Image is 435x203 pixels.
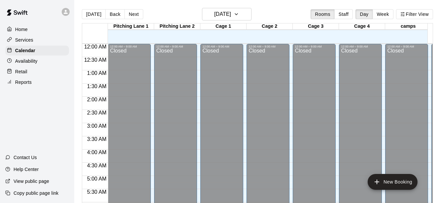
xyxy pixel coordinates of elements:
button: add [368,174,418,190]
a: Availability [5,56,69,66]
span: 3:30 AM [85,136,108,142]
button: [DATE] [82,9,106,19]
div: Pitching Lane 1 [108,23,154,30]
span: 1:30 AM [85,84,108,89]
span: 5:00 AM [85,176,108,182]
p: Availability [15,58,38,64]
button: Next [124,9,143,19]
span: 2:30 AM [85,110,108,116]
span: 1:00 AM [85,70,108,76]
span: 3:00 AM [85,123,108,129]
span: 4:00 AM [85,150,108,155]
div: 12:00 AM – 9:00 AM [295,45,334,48]
a: Services [5,35,69,45]
p: Reports [15,79,32,85]
button: Filter View [396,9,433,19]
p: Retail [15,68,27,75]
div: 12:00 AM – 9:00 AM [156,45,195,48]
button: Week [373,9,393,19]
button: Staff [334,9,353,19]
p: Contact Us [14,154,37,161]
div: camps [385,23,431,30]
div: Pitching Lane 2 [154,23,200,30]
div: 12:00 AM – 9:00 AM [387,45,426,48]
button: Rooms [311,9,334,19]
div: 12:00 AM – 9:00 AM [202,45,241,48]
div: Cage 4 [339,23,385,30]
div: 12:00 AM – 9:00 AM [341,45,380,48]
a: Reports [5,77,69,87]
span: 4:30 AM [85,163,108,168]
div: Cage 3 [293,23,339,30]
div: 12:00 AM – 9:00 AM [249,45,287,48]
a: Home [5,24,69,34]
p: Help Center [14,166,39,173]
div: 12:00 AM – 9:00 AM [110,45,149,48]
h6: [DATE] [214,10,231,19]
span: 12:30 AM [83,57,108,63]
button: Day [355,9,373,19]
button: Back [105,9,125,19]
button: [DATE] [202,8,251,20]
span: 2:00 AM [85,97,108,102]
a: Retail [5,67,69,77]
div: Cage 1 [200,23,247,30]
span: 12:00 AM [83,44,108,50]
p: Copy public page link [14,190,58,196]
div: Cage 2 [247,23,293,30]
p: Calendar [15,47,35,54]
span: 5:30 AM [85,189,108,195]
p: Services [15,37,33,43]
p: Home [15,26,28,33]
a: Calendar [5,46,69,55]
p: View public page [14,178,49,185]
